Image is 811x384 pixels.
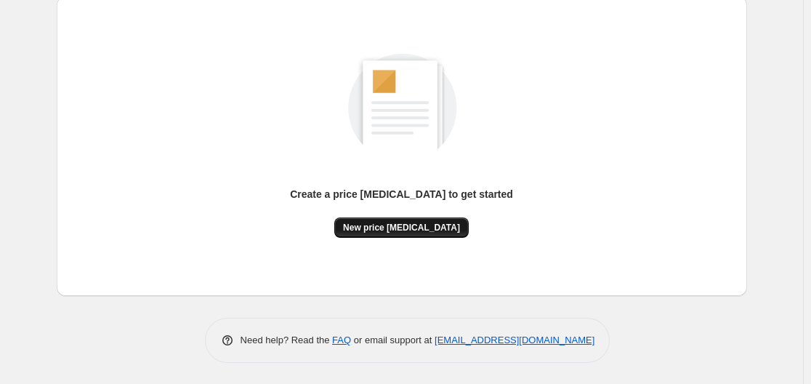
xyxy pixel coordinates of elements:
[435,335,594,345] a: [EMAIL_ADDRESS][DOMAIN_NAME]
[334,217,469,238] button: New price [MEDICAL_DATA]
[332,335,351,345] a: FAQ
[290,187,513,201] p: Create a price [MEDICAL_DATA] to get started
[241,335,333,345] span: Need help? Read the
[351,335,435,345] span: or email support at
[343,222,460,233] span: New price [MEDICAL_DATA]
